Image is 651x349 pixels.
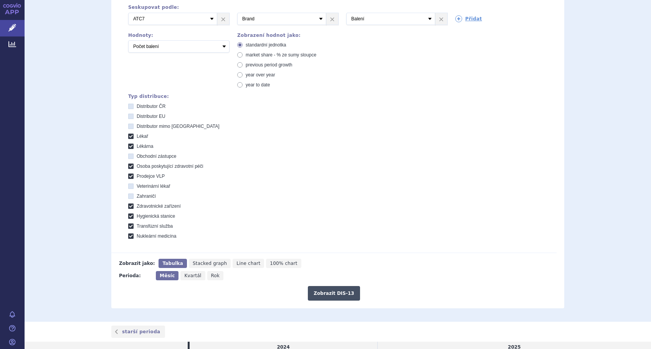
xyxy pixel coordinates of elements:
[211,273,220,278] span: Rok
[308,286,360,301] button: Zobrazit DIS-13
[119,271,152,280] div: Perioda:
[246,72,275,78] span: year over year
[246,52,316,58] span: market share - % ze sumy sloupce
[162,261,183,266] span: Tabulka
[137,223,173,229] span: Transfúzní služba
[270,261,297,266] span: 100% chart
[137,233,176,239] span: Nukleární medicína
[137,213,175,219] span: Hygienická stanice
[137,203,181,209] span: Zdravotnické zařízení
[246,42,286,48] span: standardní jednotka
[184,273,201,278] span: Kvartál
[128,94,557,99] div: Typ distribuce:
[217,13,229,25] a: ×
[121,13,557,25] div: 2
[236,261,260,266] span: Line chart
[137,174,165,179] span: Prodejce VLP
[119,259,155,268] div: Zobrazit jako:
[111,326,165,338] a: starší perioda
[137,154,176,159] span: Obchodní zástupce
[455,15,482,22] a: Přidat
[137,164,203,169] span: Osoba poskytující zdravotní péči
[137,124,220,129] span: Distributor mimo [GEOGRAPHIC_DATA]
[137,104,165,109] span: Distributor ČR
[326,13,338,25] a: ×
[160,273,175,278] span: Měsíc
[137,194,156,199] span: Zahraničí
[128,33,230,38] div: Hodnoty:
[435,13,447,25] a: ×
[246,82,270,88] span: year to date
[137,114,165,119] span: Distributor EU
[193,261,227,266] span: Stacked graph
[237,33,339,38] div: Zobrazení hodnot jako:
[246,62,292,68] span: previous period growth
[137,184,170,189] span: Veterinární lékař
[137,144,153,149] span: Lékárna
[137,134,148,139] span: Lékař
[121,5,557,10] div: Seskupovat podle:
